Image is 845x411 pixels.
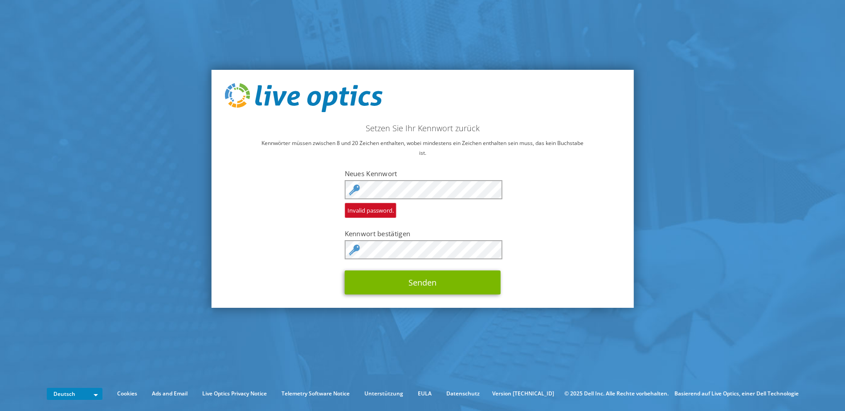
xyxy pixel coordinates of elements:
li: © 2025 Dell Inc. Alle Rechte vorbehalten. [560,389,673,399]
p: Kennwörter müssen zwischen 8 und 20 Zeichen enthalten, wobei mindestens ein Zeichen enthalten sei... [225,138,620,158]
button: Senden [345,270,501,294]
a: EULA [411,389,438,399]
li: Version [TECHNICAL_ID] [488,389,559,399]
label: Kennwort bestätigen [345,229,501,238]
h2: Setzen Sie Ihr Kennwort zurück [225,123,620,133]
a: Unterstützung [358,389,410,399]
a: Live Optics Privacy Notice [196,389,274,399]
li: Basierend auf Live Optics, einer Dell Technologie [674,389,799,399]
label: Neues Kennwort [345,169,501,178]
a: Cookies [110,389,144,399]
span: Invalid password. [345,203,396,218]
img: live_optics_svg.svg [225,83,382,113]
a: Telemetry Software Notice [275,389,356,399]
a: Datenschutz [440,389,486,399]
a: Ads and Email [145,389,194,399]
